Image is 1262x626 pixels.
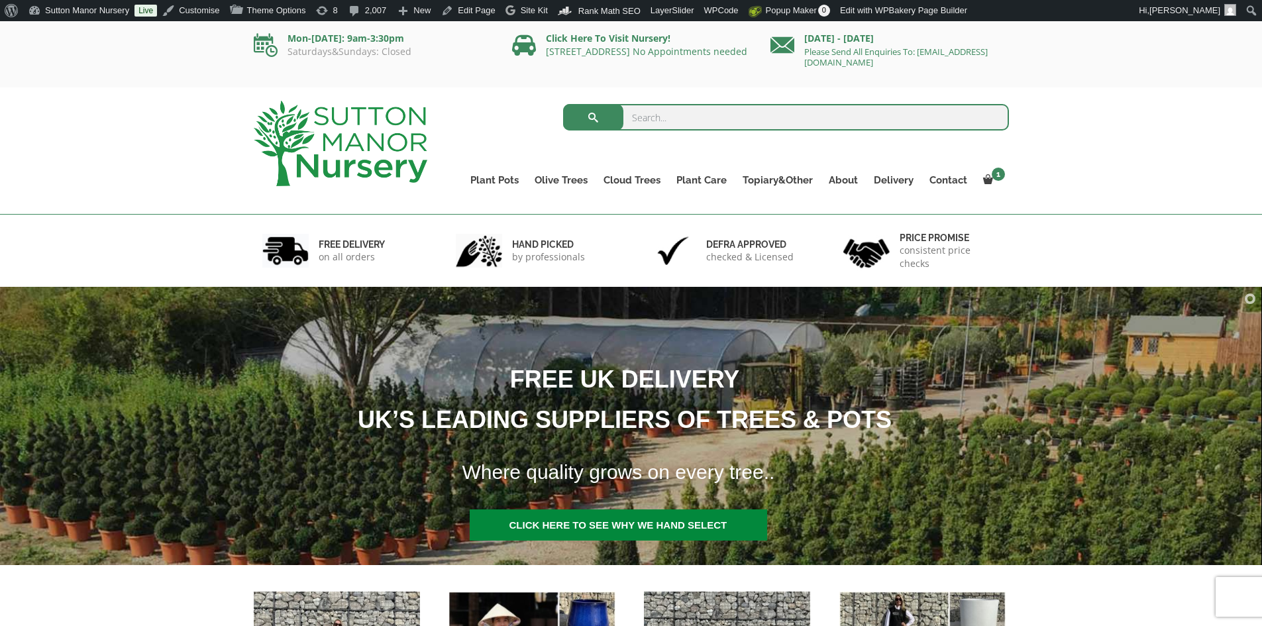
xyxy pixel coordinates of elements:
img: 1.jpg [262,234,309,268]
p: Saturdays&Sundays: Closed [254,46,492,57]
img: 2.jpg [456,234,502,268]
h6: Price promise [900,232,1000,244]
a: [STREET_ADDRESS] No Appointments needed [546,45,747,58]
a: Plant Pots [462,171,527,189]
p: Mon-[DATE]: 9am-3:30pm [254,30,492,46]
p: consistent price checks [900,244,1000,270]
span: [PERSON_NAME] [1149,5,1220,15]
img: logo [254,101,427,186]
a: Contact [921,171,975,189]
a: Plant Care [668,171,735,189]
a: Topiary&Other [735,171,821,189]
p: by professionals [512,250,585,264]
a: Olive Trees [527,171,596,189]
span: Site Kit [521,5,548,15]
p: on all orders [319,250,385,264]
p: checked & Licensed [706,250,794,264]
span: 0 [818,5,830,17]
h6: FREE DELIVERY [319,238,385,250]
span: 1 [992,168,1005,181]
h1: Where quality grows on every tree.. [446,452,1097,492]
p: [DATE] - [DATE] [770,30,1009,46]
a: 1 [975,171,1009,189]
a: Click Here To Visit Nursery! [546,32,670,44]
a: About [821,171,866,189]
h1: FREE UK DELIVERY UK’S LEADING SUPPLIERS OF TREES & POTS [138,359,1096,440]
span: Rank Math SEO [578,6,641,16]
img: 3.jpg [650,234,696,268]
h6: hand picked [512,238,585,250]
img: 4.jpg [843,231,890,271]
h6: Defra approved [706,238,794,250]
input: Search... [563,104,1009,130]
a: Cloud Trees [596,171,668,189]
a: Please Send All Enquiries To: [EMAIL_ADDRESS][DOMAIN_NAME] [804,46,988,68]
a: Delivery [866,171,921,189]
a: Live [134,5,157,17]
